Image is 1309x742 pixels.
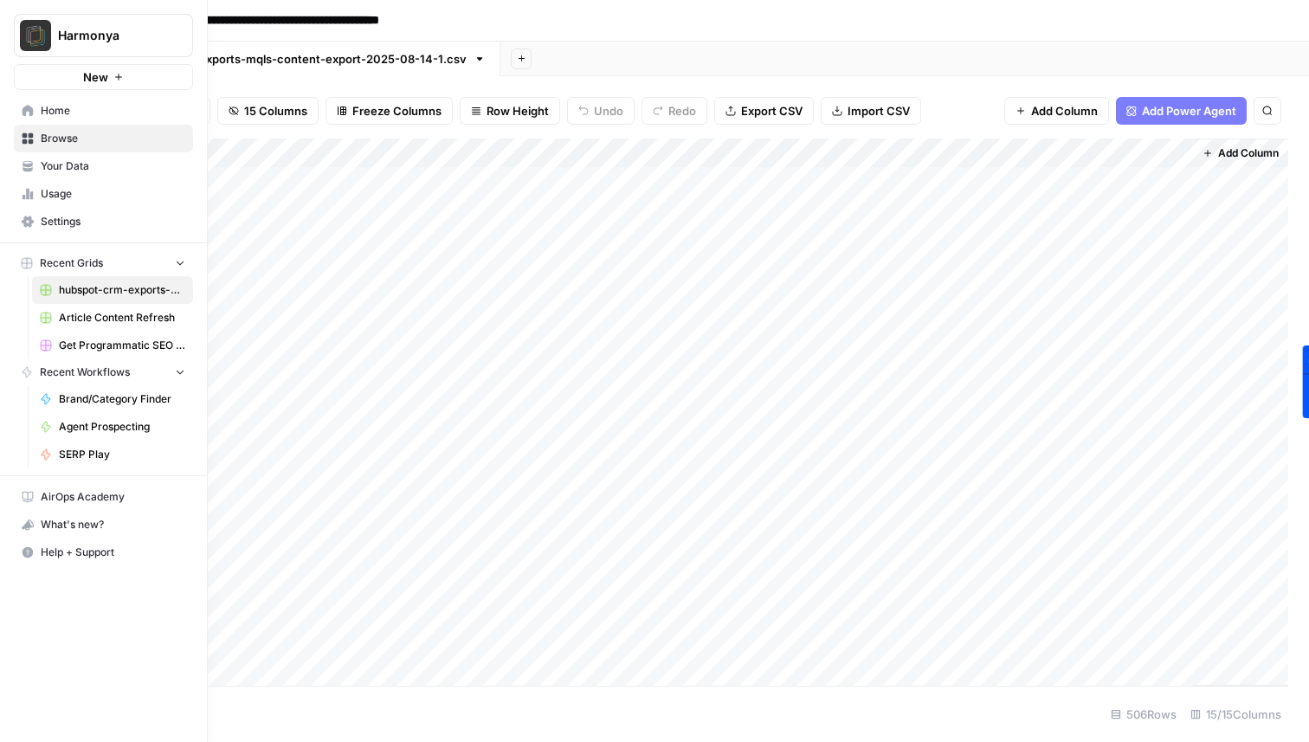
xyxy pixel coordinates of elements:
[40,365,130,380] span: Recent Workflows
[32,304,193,332] a: Article Content Refresh
[821,97,921,125] button: Import CSV
[217,97,319,125] button: 15 Columns
[41,489,185,505] span: AirOps Academy
[58,27,163,44] span: Harmonya
[14,359,193,385] button: Recent Workflows
[41,186,185,202] span: Usage
[714,97,814,125] button: Export CSV
[244,102,307,119] span: 15 Columns
[567,97,635,125] button: Undo
[59,391,185,407] span: Brand/Category Finder
[741,102,803,119] span: Export CSV
[14,64,193,90] button: New
[32,441,193,468] a: SERP Play
[14,180,193,208] a: Usage
[59,338,185,353] span: Get Programmatic SEO Keyword Ideas
[14,97,193,125] a: Home
[59,282,185,298] span: hubspot-crm-exports-mqls-content-export-2025-08-14-1.csv
[1183,700,1288,728] div: 15/15 Columns
[668,102,696,119] span: Redo
[15,512,192,538] div: What's new?
[40,255,103,271] span: Recent Grids
[32,413,193,441] a: Agent Prospecting
[14,152,193,180] a: Your Data
[594,102,623,119] span: Undo
[88,42,500,76] a: hubspot-crm-exports-mqls-content-export-2025-08-14-1.csv
[848,102,910,119] span: Import CSV
[352,102,442,119] span: Freeze Columns
[59,419,185,435] span: Agent Prospecting
[59,310,185,326] span: Article Content Refresh
[460,97,560,125] button: Row Height
[59,447,185,462] span: SERP Play
[122,50,467,68] div: hubspot-crm-exports-mqls-content-export-2025-08-14-1.csv
[14,125,193,152] a: Browse
[14,14,193,57] button: Workspace: Harmonya
[1031,102,1098,119] span: Add Column
[14,539,193,566] button: Help + Support
[1142,102,1236,119] span: Add Power Agent
[41,214,185,229] span: Settings
[14,511,193,539] button: What's new?
[41,158,185,174] span: Your Data
[1196,142,1286,165] button: Add Column
[83,68,108,86] span: New
[642,97,707,125] button: Redo
[41,103,185,119] span: Home
[32,276,193,304] a: hubspot-crm-exports-mqls-content-export-2025-08-14-1.csv
[487,102,549,119] span: Row Height
[326,97,453,125] button: Freeze Columns
[32,385,193,413] a: Brand/Category Finder
[1104,700,1183,728] div: 506 Rows
[1004,97,1109,125] button: Add Column
[32,332,193,359] a: Get Programmatic SEO Keyword Ideas
[14,250,193,276] button: Recent Grids
[14,483,193,511] a: AirOps Academy
[1116,97,1247,125] button: Add Power Agent
[14,208,193,236] a: Settings
[20,20,51,51] img: Harmonya Logo
[41,545,185,560] span: Help + Support
[1218,145,1279,161] span: Add Column
[41,131,185,146] span: Browse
